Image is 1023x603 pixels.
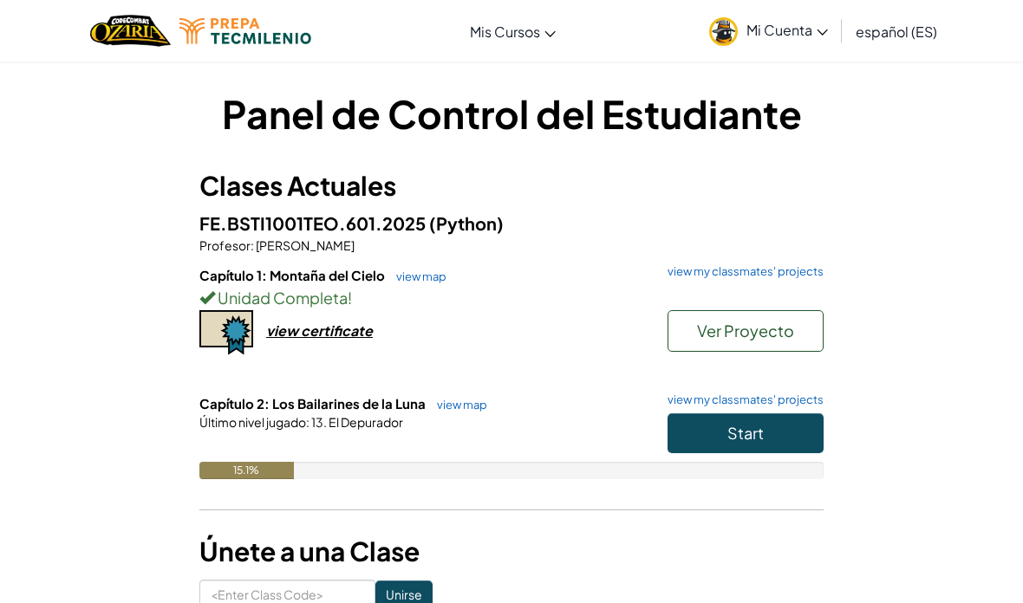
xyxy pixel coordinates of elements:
[697,321,794,340] span: Ver Proyecto
[215,288,348,308] span: Unidad Completa
[709,17,738,46] img: avatar
[199,321,373,340] a: view certificate
[659,394,824,405] a: view my classmates' projects
[199,395,428,412] span: Capítulo 2: Los Bailarines de la Luna
[659,266,824,277] a: view my classmates' projects
[199,87,824,140] h1: Panel de Control del Estudiante
[199,310,253,355] img: certificate-icon.png
[251,237,254,253] span: :
[856,23,937,41] span: español (ES)
[90,13,171,49] a: Ozaria by CodeCombat logo
[199,166,824,205] h3: Clases Actuales
[199,462,294,479] div: 15.1%
[668,413,824,453] button: Start
[348,288,352,308] span: !
[90,13,171,49] img: Home
[668,310,824,352] button: Ver Proyecto
[199,414,306,430] span: Último nivel jugado
[388,269,446,283] a: view map
[746,21,828,39] span: Mi Cuenta
[429,212,504,234] span: (Python)
[306,414,310,430] span: :
[266,321,373,340] div: view certificate
[700,3,837,58] a: Mi Cuenta
[199,532,824,571] h3: Únete a una Clase
[470,23,540,41] span: Mis Cursos
[727,423,764,443] span: Start
[199,237,251,253] span: Profesor
[199,212,429,234] span: FE.BSTI1001TEO.601.2025
[199,267,388,283] span: Capítulo 1: Montaña del Cielo
[327,414,403,430] span: El Depurador
[179,18,311,44] img: Tecmilenio logo
[428,398,487,412] a: view map
[310,414,327,430] span: 13.
[461,8,564,55] a: Mis Cursos
[254,237,355,253] span: [PERSON_NAME]
[847,8,946,55] a: español (ES)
